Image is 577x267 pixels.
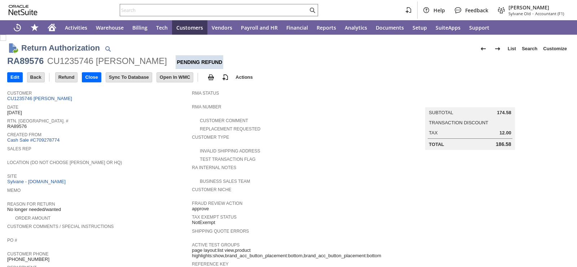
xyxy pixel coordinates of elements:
a: Vendors [207,20,237,35]
a: Customer Phone [7,251,48,257]
a: Subtotal [429,110,453,115]
a: Sylvane - [DOMAIN_NAME] [7,179,67,184]
input: Edit [8,73,22,82]
a: PO # [7,238,17,243]
span: [PHONE_NUMBER] [7,257,49,262]
a: Warehouse [92,20,128,35]
span: RA89576 [7,124,27,129]
a: Payroll and HR [237,20,282,35]
svg: Home [48,23,56,32]
span: 174.58 [497,110,511,116]
span: Documents [376,24,404,31]
span: 186.58 [496,141,511,147]
svg: logo [9,5,38,15]
span: [DATE] [7,110,22,116]
h1: Return Authorization [21,42,100,54]
img: Quick Find [103,44,112,53]
a: Rtn. [GEOGRAPHIC_DATA]. # [7,119,68,124]
a: Reference Key [192,262,228,267]
img: Next [493,44,502,53]
svg: Shortcuts [30,23,39,32]
a: Home [43,20,61,35]
span: Payroll and HR [241,24,278,31]
a: Customers [172,20,207,35]
span: Billing [132,24,147,31]
a: Tax [429,130,437,135]
a: Customer Niche [192,187,231,192]
span: Analytics [345,24,367,31]
input: Back [27,73,44,82]
a: RMA Status [192,91,219,96]
a: Sales Rep [7,146,31,151]
div: Shortcuts [26,20,43,35]
svg: Recent Records [13,23,22,32]
a: Analytics [340,20,371,35]
caption: Summary [425,96,515,107]
a: Support [465,20,494,35]
a: Customize [540,43,570,55]
a: Documents [371,20,408,35]
span: Help [433,7,445,14]
img: Previous [479,44,488,53]
a: Reports [312,20,340,35]
span: - [532,11,534,16]
a: Search [519,43,540,55]
span: Tech [156,24,168,31]
input: Search [120,6,308,14]
span: NotExempt [192,220,215,225]
a: Tax Exempt Status [192,215,237,220]
input: Sync To Database [106,73,152,82]
a: Business Sales Team [200,179,250,184]
a: Actions [233,74,256,80]
span: Vendors [212,24,232,31]
span: Reports [317,24,336,31]
span: page layout:list view,product highlights:show,brand_acc_button_placement:bottom,brand_acc_button_... [192,247,381,259]
img: print.svg [207,73,215,82]
a: Site [7,174,17,179]
span: Sylvane Old [508,11,531,16]
a: Reason For Return [7,202,55,207]
span: 12.00 [499,130,511,136]
a: Memo [7,188,21,193]
a: Customer Comment [200,118,248,123]
span: Setup [413,24,427,31]
a: Cash Sale #C709278774 [7,137,60,143]
a: RMA Number [192,104,221,109]
a: Order Amount [15,216,50,221]
input: Refund [56,73,78,82]
a: Active Test Groups [192,242,239,247]
a: Financial [282,20,312,35]
a: Location (Do Not Choose [PERSON_NAME] or HQ) [7,160,122,165]
a: Shipping Quote Errors [192,229,249,234]
span: SuiteApps [436,24,461,31]
a: Replacement Requested [200,126,260,132]
input: Close [82,73,101,82]
span: Feedback [465,7,488,14]
span: Activities [65,24,87,31]
a: Tech [152,20,172,35]
span: No longer needed/wanted [7,207,61,212]
div: RA89576 [7,55,44,67]
a: Customer Type [192,135,229,140]
span: Accountant (F1) [535,11,564,16]
a: Transaction Discount [429,120,488,125]
a: List [505,43,519,55]
a: CU1235746 [PERSON_NAME] [7,96,74,101]
span: Customers [176,24,203,31]
a: Billing [128,20,152,35]
a: Customer Comments / Special Instructions [7,224,114,229]
span: [PERSON_NAME] [508,4,564,11]
a: Setup [408,20,431,35]
a: Test Transaction Flag [200,157,255,162]
a: Created From [7,132,41,137]
a: RA Internal Notes [192,165,236,170]
a: Invalid Shipping Address [200,148,260,154]
span: Warehouse [96,24,124,31]
a: Activities [61,20,92,35]
a: SuiteApps [431,20,465,35]
a: Customer [7,91,32,96]
a: Fraud Review Action [192,201,242,206]
a: Date [7,105,18,110]
a: Recent Records [9,20,26,35]
div: Pending Refund [176,55,223,69]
